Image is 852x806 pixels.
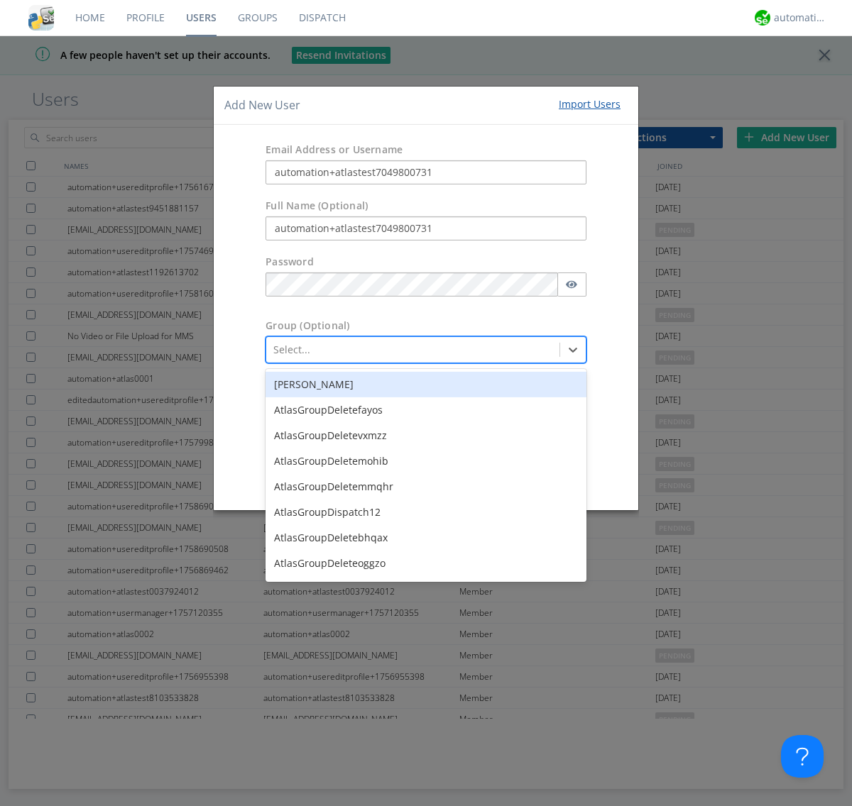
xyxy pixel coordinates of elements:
label: Group (Optional) [266,319,349,333]
h4: Add New User [224,97,300,114]
div: AtlasGroupDeletevxmzz [266,423,586,448]
div: automation+atlas [774,11,827,25]
div: AtlasGroupDeletehkblj [266,576,586,602]
label: Email Address or Username [266,143,403,157]
img: cddb5a64eb264b2086981ab96f4c1ba7 [28,5,54,31]
div: AtlasGroupDispatch12 [266,499,586,525]
input: e.g. email@address.com, Housekeeping1 [266,160,586,184]
label: Full Name (Optional) [266,199,368,213]
div: AtlasGroupDeletefayos [266,397,586,423]
div: Import Users [559,97,621,111]
label: Password [266,255,314,269]
img: d2d01cd9b4174d08988066c6d424eccd [755,10,770,26]
div: AtlasGroupDeletebhqax [266,525,586,551]
div: AtlasGroupDeleteoggzo [266,551,586,576]
div: AtlasGroupDeletemohib [266,448,586,474]
div: [PERSON_NAME] [266,372,586,397]
div: AtlasGroupDeletemmqhr [266,474,586,499]
input: Julie Appleseed [266,216,586,241]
